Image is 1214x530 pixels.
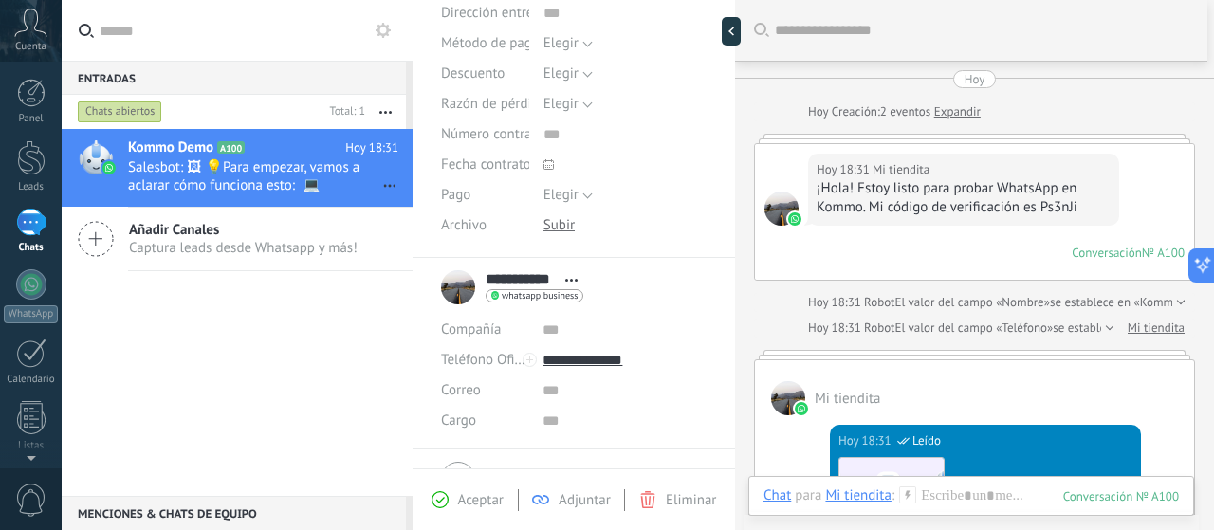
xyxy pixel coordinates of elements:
[864,320,894,336] span: Robot
[895,319,1054,338] span: El valor del campo «Teléfono»
[1142,245,1185,261] div: № A100
[543,64,579,82] span: Elegir
[441,150,529,180] div: Fecha contrato
[441,157,531,172] span: Fecha contrato
[441,36,540,50] span: Método de pago
[4,374,59,386] div: Calendario
[4,305,58,323] div: WhatsApp
[666,491,716,509] span: Eliminar
[345,138,398,157] span: Hoy 18:31
[441,381,481,399] span: Correo
[543,180,593,210] button: Elegir
[795,402,808,415] img: waba.svg
[441,127,543,141] span: Número contrato
[808,293,864,312] div: Hoy 18:31
[441,406,528,436] div: Cargo
[78,101,162,123] div: Chats abiertos
[808,102,981,121] div: Creación:
[62,129,413,207] a: Kommo Demo A100 Hoy 18:31 Salesbot: 🖼 💡Para empezar, vamos a aclarar cómo funciona esto: 💻 Kommo ...
[808,102,832,121] div: Hoy
[15,41,46,53] span: Cuenta
[502,291,578,301] span: whatsapp business
[441,345,528,375] button: Teléfono Oficina
[543,186,579,204] span: Elegir
[322,102,365,121] div: Total: 1
[441,315,528,345] div: Compañía
[129,239,358,257] span: Captura leads desde Whatsapp y más!
[771,381,805,415] span: Mi tiendita
[62,61,406,95] div: Entradas
[441,218,487,232] span: Archivo
[62,496,406,530] div: Menciones & Chats de equipo
[895,293,1050,312] span: El valor del campo «Nombre»
[817,179,1111,217] div: ¡Hola! Estoy listo para probar WhatsApp en Kommo. Mi código de verificación es Ps3nJi
[892,486,894,505] span: :
[543,59,593,89] button: Elegir
[441,89,529,119] div: Razón de pérdida
[817,160,873,179] div: Hoy 18:31
[1063,488,1179,504] div: 100
[965,70,985,88] div: Hoy
[825,486,891,503] div: Mi tiendita
[559,491,611,509] span: Adjuntar
[441,59,529,89] div: Descuento
[441,28,529,59] div: Método de pago
[788,212,801,226] img: waba.svg
[441,413,476,428] span: Cargo
[129,221,358,239] span: Añadir Canales
[4,181,59,193] div: Leads
[1128,319,1185,338] a: Mi tiendita
[441,210,529,241] div: Archivo
[441,6,548,20] span: Dirección entrega
[128,138,213,157] span: Kommo Demo
[880,102,930,121] span: 2 eventos
[441,66,505,81] span: Descuento
[1072,245,1142,261] div: Conversación
[543,28,593,59] button: Elegir
[102,161,116,174] img: waba.svg
[722,17,741,46] div: Ocultar
[795,486,821,505] span: para
[217,141,245,154] span: A100
[815,390,880,408] span: Mi tiendita
[808,319,864,338] div: Hoy 18:31
[441,119,529,150] div: Número contrato
[543,34,579,52] span: Elegir
[4,242,59,254] div: Chats
[128,158,362,194] span: Salesbot: 🖼 💡Para empezar, vamos a aclarar cómo funciona esto: 💻 Kommo = La vista del Agente - La...
[441,188,470,202] span: Pago
[934,102,981,121] a: Expandir
[864,294,894,310] span: Robot
[838,431,894,450] div: Hoy 18:31
[441,97,546,111] span: Razón de pérdida
[365,95,406,129] button: Más
[441,180,529,210] div: Pago
[912,431,941,450] span: Leído
[873,160,929,179] span: Mi tiendita
[543,89,593,119] button: Elegir
[4,113,59,125] div: Panel
[543,95,579,113] span: Elegir
[764,192,799,226] span: Mi tiendita
[441,351,540,369] span: Teléfono Oficina
[458,491,504,509] span: Aceptar
[441,375,481,406] button: Correo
